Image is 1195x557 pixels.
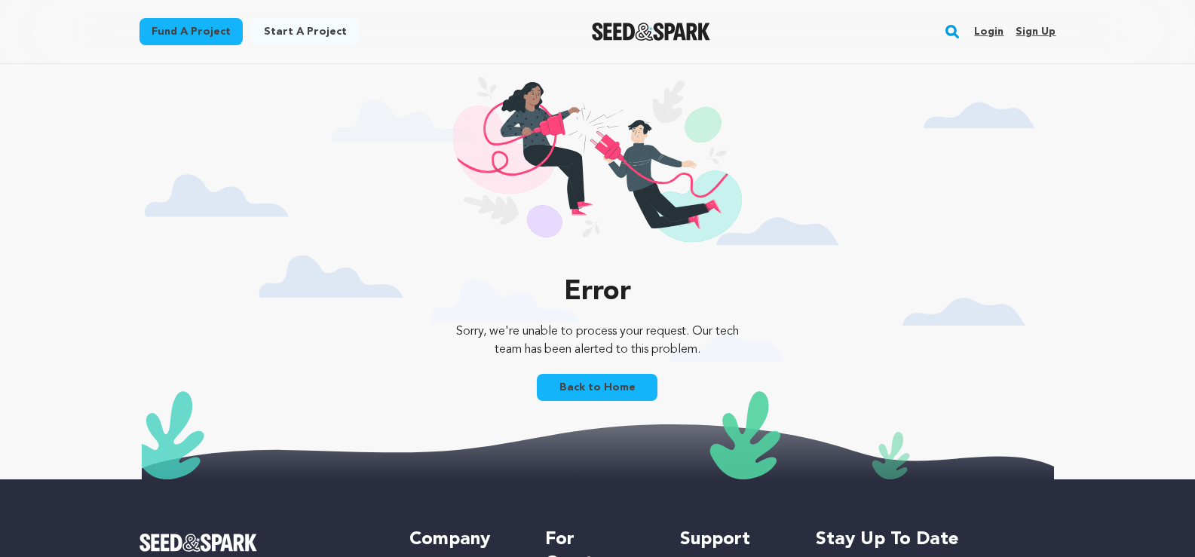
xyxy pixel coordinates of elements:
[592,23,710,41] img: Seed&Spark Logo Dark Mode
[453,76,742,262] img: 404 illustration
[139,534,380,552] a: Seed&Spark Homepage
[139,18,243,45] a: Fund a project
[1016,20,1056,44] a: Sign up
[445,323,750,359] p: Sorry, we're unable to process your request. Our tech team has been alerted to this problem.
[816,528,1056,552] h5: Stay up to date
[409,528,514,552] h5: Company
[139,534,258,552] img: Seed&Spark Logo
[974,20,1003,44] a: Login
[592,23,710,41] a: Seed&Spark Homepage
[252,18,359,45] a: Start a project
[445,277,750,308] p: Error
[680,528,785,552] h5: Support
[537,374,657,401] a: Back to Home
